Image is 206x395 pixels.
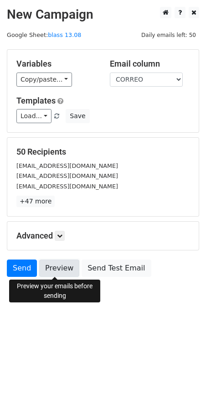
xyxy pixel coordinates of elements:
h5: 50 Recipients [16,147,190,157]
a: +47 more [16,196,55,207]
a: Send [7,260,37,277]
h2: New Campaign [7,7,199,22]
a: Daily emails left: 50 [138,31,199,38]
a: blass 13.08 [48,31,81,38]
a: Load... [16,109,51,123]
h5: Advanced [16,231,190,241]
a: Copy/paste... [16,73,72,87]
div: Preview your emails before sending [9,280,100,302]
a: Send Test Email [82,260,151,277]
h5: Email column [110,59,190,69]
small: [EMAIL_ADDRESS][DOMAIN_NAME] [16,162,118,169]
span: Daily emails left: 50 [138,30,199,40]
small: Google Sheet: [7,31,81,38]
small: [EMAIL_ADDRESS][DOMAIN_NAME] [16,183,118,190]
small: [EMAIL_ADDRESS][DOMAIN_NAME] [16,172,118,179]
div: Widget de chat [160,351,206,395]
h5: Variables [16,59,96,69]
iframe: Chat Widget [160,351,206,395]
a: Templates [16,96,56,105]
a: Preview [39,260,79,277]
button: Save [66,109,89,123]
